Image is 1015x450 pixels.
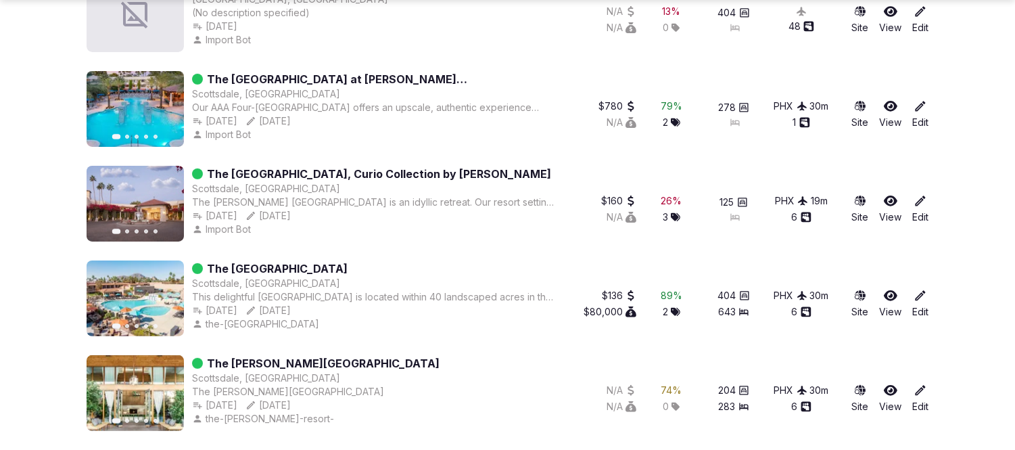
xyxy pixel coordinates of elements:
div: 3 [663,210,680,224]
img: Featured image for The Scott Resort & Spa [87,355,184,431]
button: 278 [718,101,749,114]
button: the-[PERSON_NAME]-resort- [192,412,337,426]
button: Import Bot [192,33,254,47]
span: 643 [718,305,736,319]
button: $780 [598,99,636,113]
button: 89% [661,289,682,302]
img: Featured image for The Scottsdale Plaza Resort & Villas [87,261,184,336]
button: Go to slide 4 [144,419,148,423]
button: N/A [607,116,636,129]
div: 30 m [810,99,829,113]
button: $80,000 [584,305,636,319]
button: Go to slide 5 [154,419,158,423]
div: PHX [774,384,807,397]
button: Go to slide 2 [125,419,129,423]
button: Go to slide 3 [135,419,139,423]
span: 0 [663,21,669,35]
a: Edit [912,99,928,129]
button: 48 [788,20,814,33]
a: The [GEOGRAPHIC_DATA] [207,261,348,277]
a: Site [851,194,868,224]
div: Scottsdale, [GEOGRAPHIC_DATA] [192,277,340,290]
a: Site [851,384,868,413]
button: 79% [661,99,682,113]
a: Edit [912,194,928,224]
button: $136 [602,289,636,302]
a: View [879,384,901,413]
button: PHX [774,99,807,113]
div: Import Bot [192,223,254,236]
button: [DATE] [192,114,237,128]
div: 2 [663,116,680,129]
div: 30 m [810,384,829,397]
div: [DATE] [192,209,237,223]
button: 30m [810,384,829,397]
button: Go to slide 2 [125,229,129,233]
a: The [PERSON_NAME][GEOGRAPHIC_DATA] [207,355,440,372]
div: 1 [793,116,810,129]
button: Go to slide 5 [154,324,158,328]
div: Scottsdale, [GEOGRAPHIC_DATA] [192,182,340,196]
a: View [879,5,901,35]
span: 278 [718,101,736,114]
a: Site [851,99,868,129]
button: 125 [720,196,748,209]
button: [DATE] [245,114,291,128]
span: 404 [718,289,736,302]
div: 79 % [661,99,682,113]
button: [DATE] [192,20,237,33]
button: Scottsdale, [GEOGRAPHIC_DATA] [192,372,340,385]
button: Import Bot [192,128,254,141]
div: PHX [774,289,807,302]
div: 30 m [810,289,829,302]
a: Edit [912,289,928,319]
button: 30m [810,99,829,113]
img: Featured image for The Scottsdale Resort and Spa, Curio Collection by Hilton [87,166,184,242]
button: 26% [661,194,682,208]
button: 283 [719,400,749,413]
div: 74 % [661,384,682,397]
button: 19m [811,194,828,208]
button: N/A [607,210,636,224]
a: Site [851,289,868,319]
div: PHX [775,194,808,208]
button: Go to slide 3 [135,324,139,328]
button: Scottsdale, [GEOGRAPHIC_DATA] [192,87,340,101]
button: 6 [792,305,811,319]
button: [DATE] [245,209,291,223]
div: 2 [663,305,680,319]
a: Edit [912,5,928,35]
button: 6 [792,210,811,224]
button: N/A [607,21,636,35]
div: [DATE] [245,399,291,412]
div: [DATE] [245,304,291,317]
div: This delightful [GEOGRAPHIC_DATA] is located within 40 landscaped acres in the shadow of the famo... [192,290,558,304]
a: View [879,194,901,224]
div: N/A [607,384,636,397]
button: Go to slide 2 [125,135,129,139]
button: the-[GEOGRAPHIC_DATA] [192,317,322,331]
button: Go to slide 5 [154,229,158,233]
button: Go to slide 4 [144,229,148,233]
span: 0 [663,400,669,413]
button: Go to slide 1 [112,418,121,424]
button: [DATE] [192,304,237,317]
span: 125 [720,196,734,209]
